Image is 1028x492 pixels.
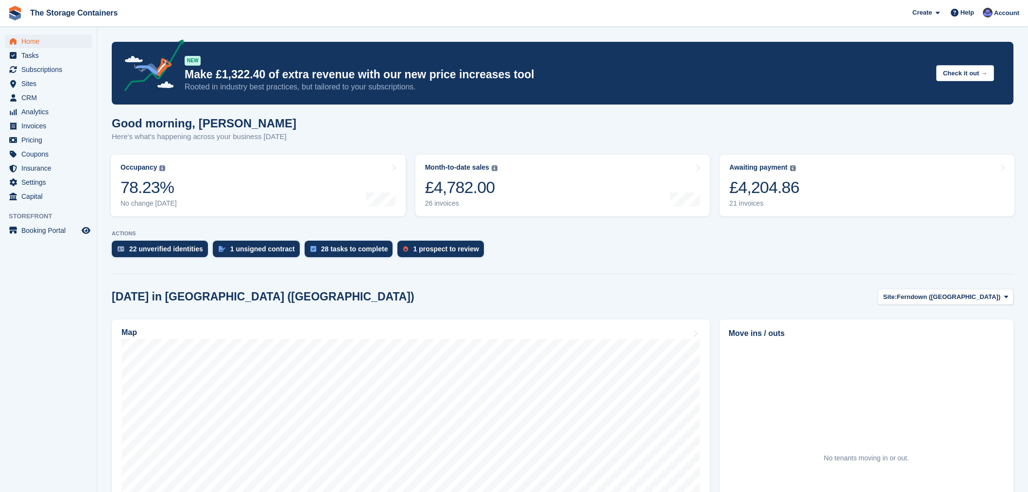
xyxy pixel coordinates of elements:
div: 28 tasks to complete [321,245,388,253]
a: menu [5,190,92,203]
div: 1 unsigned contract [230,245,295,253]
div: £4,782.00 [425,177,497,197]
a: Awaiting payment £4,204.86 21 invoices [720,155,1014,216]
span: Settings [21,176,80,189]
a: menu [5,77,92,90]
a: menu [5,91,92,105]
a: menu [5,176,92,189]
button: Check it out → [936,65,994,81]
span: Pricing [21,133,80,147]
div: 21 invoices [729,199,799,208]
img: icon-info-grey-7440780725fd019a000dd9b08b2336e03edf1995a4989e88bcd33f0948082b44.svg [492,165,497,171]
h2: Map [121,328,137,337]
div: 1 prospect to review [413,245,479,253]
a: menu [5,119,92,133]
div: 78.23% [120,177,177,197]
a: menu [5,63,92,76]
div: No change [DATE] [120,199,177,208]
span: Site: [883,292,897,302]
span: Account [994,8,1019,18]
a: 22 unverified identities [112,241,213,262]
a: Month-to-date sales £4,782.00 26 invoices [415,155,710,216]
span: Invoices [21,119,80,133]
span: Sites [21,77,80,90]
span: Coupons [21,147,80,161]
img: icon-info-grey-7440780725fd019a000dd9b08b2336e03edf1995a4989e88bcd33f0948082b44.svg [790,165,796,171]
span: Ferndown ([GEOGRAPHIC_DATA]) [897,292,1000,302]
a: 1 prospect to review [397,241,488,262]
span: Capital [21,190,80,203]
p: Rooted in industry best practices, but tailored to your subscriptions. [185,82,928,92]
a: menu [5,35,92,48]
div: Occupancy [120,163,157,172]
img: price-adjustments-announcement-icon-8257ccfd72463d97f412b2fc003d46551f7dbcb40ab6d574587a9cd5c0d94... [116,39,184,95]
div: Month-to-date sales [425,163,489,172]
a: 28 tasks to complete [305,241,398,262]
span: Create [912,8,932,18]
h2: [DATE] in [GEOGRAPHIC_DATA] ([GEOGRAPHIC_DATA]) [112,290,414,303]
img: prospect-51fa495bee0391a8d652442698ab0144808aea92771e9ea1ae160a38d050c398.svg [403,246,408,252]
a: Occupancy 78.23% No change [DATE] [111,155,406,216]
span: Booking Portal [21,224,80,237]
span: CRM [21,91,80,105]
p: Here's what's happening across your business [DATE] [112,131,296,142]
span: Storefront [9,211,97,221]
a: Preview store [80,225,92,236]
img: contract_signature_icon-13c848040528278c33f63329250d36e43548de30e8caae1d1a13099fd9432cc5.svg [219,246,225,252]
h2: Move ins / outs [729,328,1004,339]
span: Home [21,35,80,48]
h1: Good morning, [PERSON_NAME] [112,117,296,130]
div: 26 invoices [425,199,497,208]
button: Site: Ferndown ([GEOGRAPHIC_DATA]) [878,289,1013,305]
div: NEW [185,56,201,66]
img: Dan Excell [983,8,993,18]
a: 1 unsigned contract [213,241,305,262]
span: Analytics [21,105,80,119]
div: 22 unverified identities [129,245,203,253]
span: Help [960,8,974,18]
span: Subscriptions [21,63,80,76]
a: The Storage Containers [26,5,121,21]
img: icon-info-grey-7440780725fd019a000dd9b08b2336e03edf1995a4989e88bcd33f0948082b44.svg [159,165,165,171]
a: menu [5,147,92,161]
a: menu [5,105,92,119]
a: menu [5,133,92,147]
a: menu [5,224,92,237]
p: ACTIONS [112,230,1013,237]
img: stora-icon-8386f47178a22dfd0bd8f6a31ec36ba5ce8667c1dd55bd0f319d3a0aa187defe.svg [8,6,22,20]
div: £4,204.86 [729,177,799,197]
span: Insurance [21,161,80,175]
a: menu [5,49,92,62]
span: Tasks [21,49,80,62]
a: menu [5,161,92,175]
img: task-75834270c22a3079a89374b754ae025e5fb1db73e45f91037f5363f120a921f8.svg [310,246,316,252]
p: Make £1,322.40 of extra revenue with our new price increases tool [185,68,928,82]
img: verify_identity-adf6edd0f0f0b5bbfe63781bf79b02c33cf7c696d77639b501bdc392416b5a36.svg [118,246,124,252]
div: Awaiting payment [729,163,788,172]
div: No tenants moving in or out. [824,453,909,463]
